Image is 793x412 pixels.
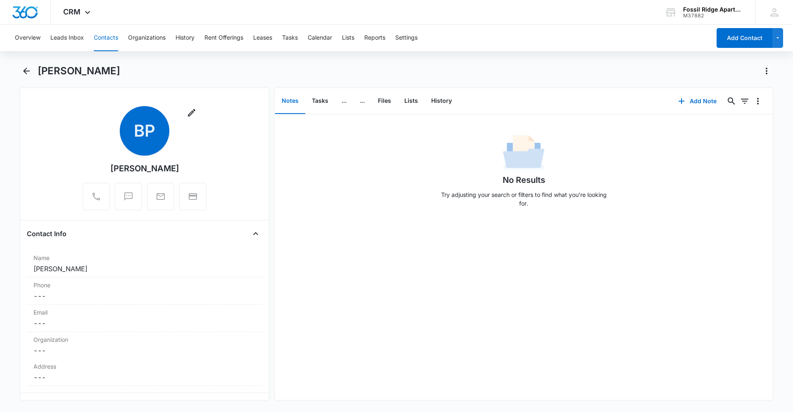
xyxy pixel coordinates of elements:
[305,88,335,114] button: Tasks
[353,88,371,114] button: ...
[33,362,256,371] label: Address
[503,174,545,186] h1: No Results
[249,227,262,240] button: Close
[308,25,332,51] button: Calendar
[204,25,243,51] button: Rent Offerings
[33,253,256,262] label: Name
[50,25,84,51] button: Leads Inbox
[717,28,772,48] button: Add Contact
[670,91,725,111] button: Add Note
[751,95,765,108] button: Overflow Menu
[33,281,256,289] label: Phone
[120,106,169,156] span: BP
[27,229,66,239] h4: Contact Info
[128,25,166,51] button: Organizations
[27,359,262,386] div: Address---
[364,25,385,51] button: Reports
[33,291,256,301] dd: ---
[94,25,118,51] button: Contacts
[15,25,40,51] button: Overview
[725,95,738,108] button: Search...
[33,346,256,355] dd: ---
[335,88,353,114] button: ...
[437,190,610,208] p: Try adjusting your search or filters to find what you’re looking for.
[683,6,743,13] div: account name
[425,88,458,114] button: History
[398,88,425,114] button: Lists
[738,95,751,108] button: Filters
[395,25,418,51] button: Settings
[38,65,120,77] h1: [PERSON_NAME]
[63,7,81,16] span: CRM
[27,250,262,277] div: Name[PERSON_NAME]
[33,318,256,328] dd: ---
[253,25,272,51] button: Leases
[27,277,262,305] div: Phone---
[176,25,195,51] button: History
[33,308,256,317] label: Email
[503,133,544,174] img: No Data
[371,88,398,114] button: Files
[342,25,354,51] button: Lists
[20,64,33,78] button: Back
[33,335,256,344] label: Organization
[760,64,773,78] button: Actions
[33,372,256,382] dd: ---
[275,88,305,114] button: Notes
[27,332,262,359] div: Organization---
[282,25,298,51] button: Tasks
[110,162,179,175] div: [PERSON_NAME]
[33,264,256,274] dd: [PERSON_NAME]
[683,13,743,19] div: account id
[27,305,262,332] div: Email---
